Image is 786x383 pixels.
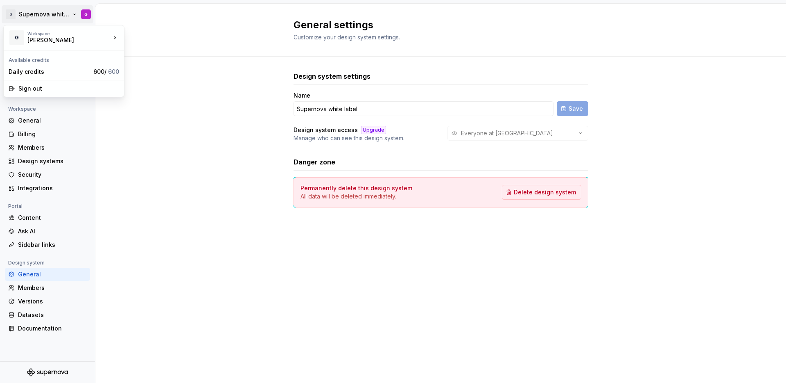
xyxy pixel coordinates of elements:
div: Available credits [5,52,122,65]
div: G [9,30,24,45]
span: 600 [108,68,119,75]
div: Daily credits [9,68,90,76]
div: [PERSON_NAME] [27,36,97,44]
span: 600 / [93,68,119,75]
div: Workspace [27,31,111,36]
div: Sign out [18,84,119,93]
